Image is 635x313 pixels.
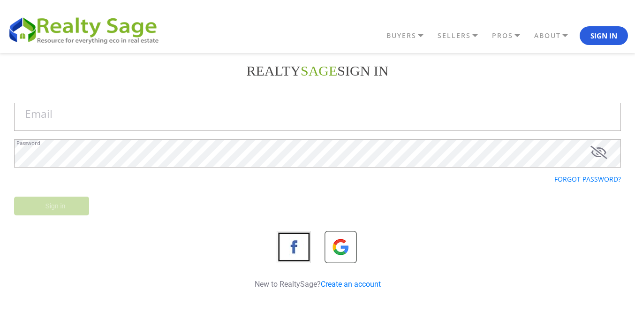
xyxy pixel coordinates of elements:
img: REALTY SAGE [7,14,166,45]
a: SELLERS [435,28,490,44]
label: Password [16,140,40,145]
label: Email [25,109,53,120]
font: SAGE [301,63,337,78]
h2: REALTY Sign in [14,62,621,79]
a: ABOUT [532,28,580,44]
button: Sign In [580,26,628,45]
a: Create an account [321,280,381,289]
a: Forgot password? [554,175,621,183]
a: BUYERS [384,28,435,44]
a: PROS [490,28,532,44]
p: New to RealtySage? [21,279,614,290]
